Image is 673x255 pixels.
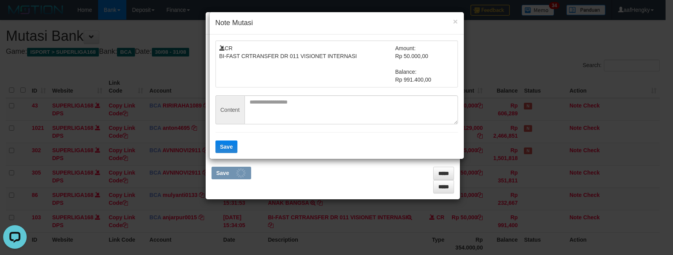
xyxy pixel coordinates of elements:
td: CR BI-FAST CRTRANSFER DR 011 VISIONET INTERNASI [219,44,396,84]
td: Amount: Rp 50.000,00 Balance: Rp 991.400,00 [395,44,454,84]
button: Open LiveChat chat widget [3,3,27,27]
button: × [453,17,458,25]
span: Save [220,144,233,150]
h4: Note Mutasi [215,18,458,28]
button: Save [215,140,238,153]
span: Content [215,95,244,124]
